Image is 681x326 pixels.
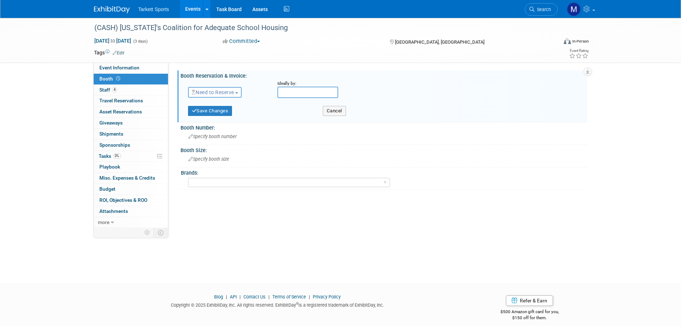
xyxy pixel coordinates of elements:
[188,106,232,116] button: Save Changes
[99,153,121,159] span: Tasks
[564,38,571,44] img: Format-Inperson.png
[313,294,341,300] a: Privacy Policy
[99,208,128,214] span: Attachments
[138,6,169,12] span: Tarkett Sports
[99,109,142,115] span: Asset Reservations
[99,76,122,82] span: Booth
[113,153,121,159] span: 0%
[99,164,120,170] span: Playbook
[94,151,168,162] a: Tasks0%
[113,50,124,55] a: Edit
[567,3,581,16] img: Mathieu Martel
[525,3,558,16] a: Search
[99,175,155,181] span: Misc. Expenses & Credits
[572,39,589,44] div: In-Person
[109,38,116,44] span: to
[214,294,223,300] a: Blog
[133,39,148,44] span: (3 days)
[94,140,168,151] a: Sponsorships
[569,49,588,53] div: Event Rating
[99,87,117,93] span: Staff
[115,76,122,81] span: Booth not reserved yet
[220,38,263,45] button: Committed
[99,186,115,192] span: Budget
[94,217,168,228] a: more
[506,295,553,306] a: Refer & Earn
[277,81,570,87] div: Ideally by:
[94,300,462,308] div: Copyright © 2025 ExhibitDay, Inc. All rights reserved. ExhibitDay is a registered trademark of Ex...
[94,96,168,106] a: Travel Reservations
[272,294,306,300] a: Terms of Service
[112,87,117,92] span: 4
[153,228,168,237] td: Toggle Event Tabs
[181,167,584,176] div: Brands:
[243,294,266,300] a: Contact Us
[94,85,168,96] a: Staff4
[188,156,229,162] span: Specify booth size
[92,21,547,34] div: (CASH) [US_STATE]'s Coalition for Adequate School Housing
[181,122,587,131] div: Booth Number:
[94,6,130,13] img: ExhibitDay
[472,304,587,321] div: $500 Amazon gift card for you,
[534,7,551,12] span: Search
[94,195,168,206] a: ROI, Objectives & ROO
[99,98,143,103] span: Travel Reservations
[238,294,242,300] span: |
[188,134,237,139] span: Specify booth number
[99,131,123,137] span: Shipments
[94,38,132,44] span: [DATE] [DATE]
[99,197,147,203] span: ROI, Objectives & ROO
[472,315,587,321] div: $150 off for them.
[94,49,124,56] td: Tags
[99,142,130,148] span: Sponsorships
[94,129,168,140] a: Shipments
[94,173,168,184] a: Misc. Expenses & Credits
[141,228,154,237] td: Personalize Event Tab Strip
[181,70,587,79] div: Booth Reservation & Invoice:
[94,162,168,172] a: Playbook
[94,184,168,195] a: Budget
[99,120,123,126] span: Giveaways
[515,37,589,48] div: Event Format
[94,118,168,128] a: Giveaways
[267,294,271,300] span: |
[230,294,237,300] a: API
[94,206,168,217] a: Attachments
[224,294,229,300] span: |
[296,302,298,306] sup: ®
[323,106,346,116] button: Cancel
[395,39,484,45] span: [GEOGRAPHIC_DATA], [GEOGRAPHIC_DATA]
[99,65,139,70] span: Event Information
[98,219,109,225] span: more
[94,107,168,117] a: Asset Reservations
[181,145,587,154] div: Booth Size:
[192,89,234,95] span: Need to Reserve
[94,63,168,73] a: Event Information
[307,294,312,300] span: |
[188,87,242,98] button: Need to Reserve
[94,74,168,84] a: Booth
